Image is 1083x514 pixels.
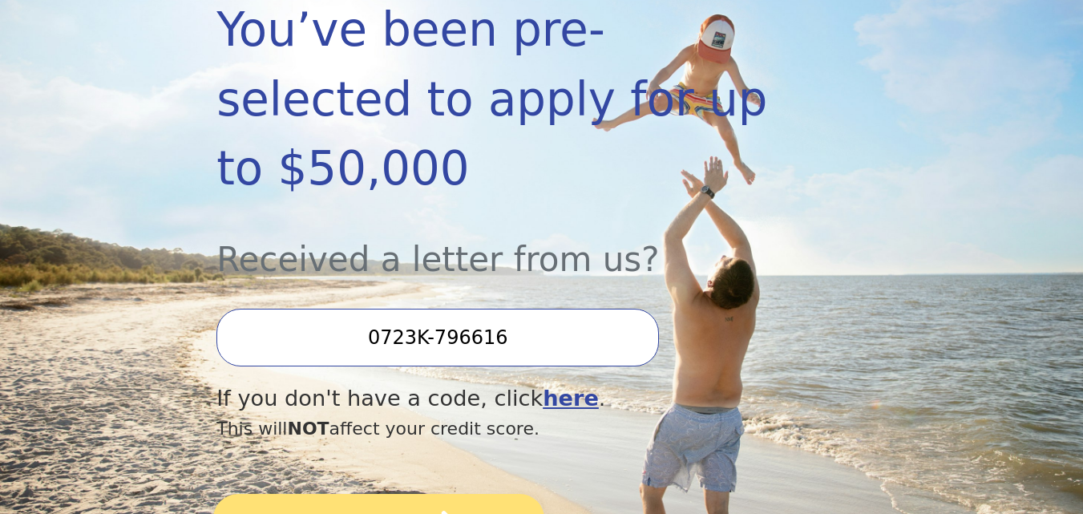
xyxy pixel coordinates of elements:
[287,419,329,439] span: NOT
[216,382,769,415] div: If you don't have a code, click .
[543,386,599,411] a: here
[216,415,769,442] div: This will affect your credit score.
[216,309,659,366] input: Enter your Offer Code:
[216,204,769,285] div: Received a letter from us?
